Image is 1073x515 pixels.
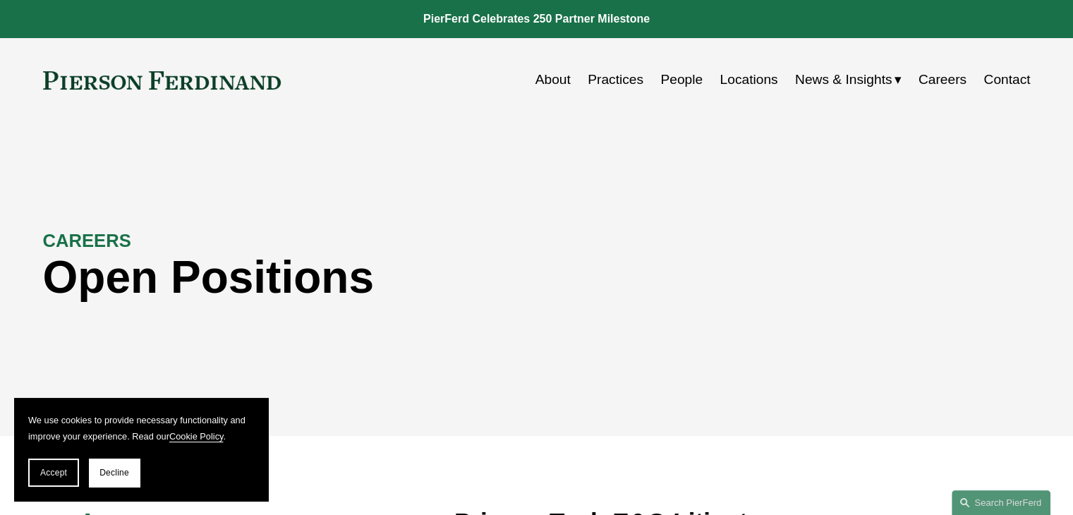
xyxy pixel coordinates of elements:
[660,66,703,93] a: People
[795,66,902,93] a: folder dropdown
[919,66,966,93] a: Careers
[535,66,571,93] a: About
[14,398,268,501] section: Cookie banner
[169,431,224,442] a: Cookie Policy
[588,66,643,93] a: Practices
[43,252,784,303] h1: Open Positions
[795,68,892,92] span: News & Insights
[720,66,777,93] a: Locations
[28,412,254,444] p: We use cookies to provide necessary functionality and improve your experience. Read our .
[28,459,79,487] button: Accept
[983,66,1030,93] a: Contact
[99,468,129,478] span: Decline
[43,231,131,250] strong: CAREERS
[89,459,140,487] button: Decline
[40,468,67,478] span: Accept
[952,490,1050,515] a: Search this site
